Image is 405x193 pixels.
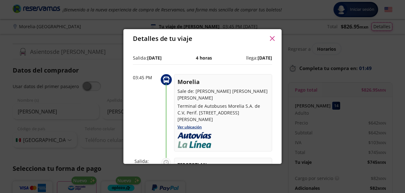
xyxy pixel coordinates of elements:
[178,124,202,130] a: Ver ubicación
[133,55,162,61] p: Salida:
[368,156,399,187] iframe: Messagebird Livechat Widget
[178,78,269,86] p: Morelia
[147,55,162,61] b: [DATE]
[246,55,272,61] p: llega:
[258,55,272,61] b: [DATE]
[196,55,212,61] p: 4 horas
[178,88,269,101] p: Sale de: [PERSON_NAME] [PERSON_NAME] [PERSON_NAME]
[178,132,211,148] img: Logo_Autovias_LaLinea_VERT.png
[178,161,269,168] p: TEPOZOTLAN
[134,158,158,164] p: Salida:
[133,74,158,81] p: 03:45 PM
[133,34,192,43] p: Detalles de tu viaje
[178,103,269,123] p: Terminal de Autobuses Morelia S.A. de C.V, Perif. [STREET_ADDRESS][PERSON_NAME]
